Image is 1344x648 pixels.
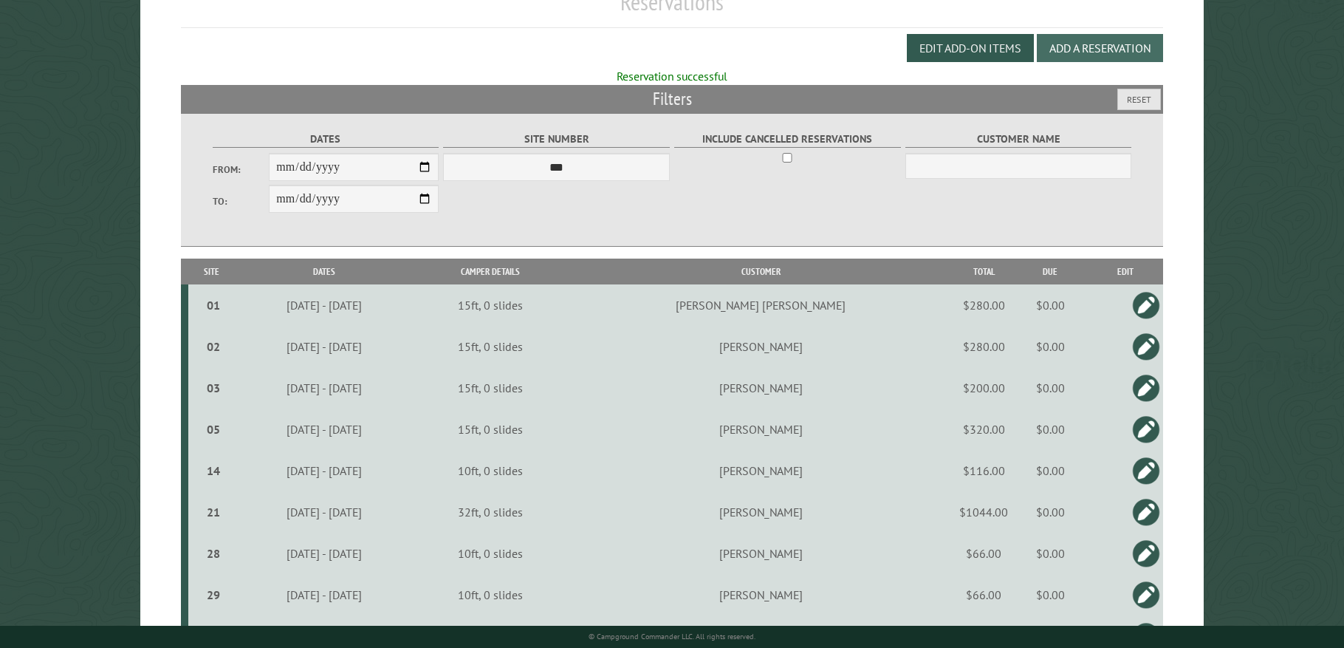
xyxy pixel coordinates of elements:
[1013,574,1088,615] td: $0.00
[954,491,1013,533] td: $1044.00
[413,450,567,491] td: 10ft, 0 slides
[194,298,233,313] div: 01
[413,574,567,615] td: 10ft, 0 slides
[194,339,233,354] div: 02
[194,381,233,395] div: 03
[1037,34,1163,62] button: Add a Reservation
[238,339,411,354] div: [DATE] - [DATE]
[238,463,411,478] div: [DATE] - [DATE]
[1013,326,1088,367] td: $0.00
[194,546,233,561] div: 28
[907,34,1034,62] button: Edit Add-on Items
[194,463,233,478] div: 14
[954,409,1013,450] td: $320.00
[194,505,233,519] div: 21
[567,326,954,367] td: [PERSON_NAME]
[213,194,270,208] label: To:
[238,587,411,602] div: [DATE] - [DATE]
[954,574,1013,615] td: $66.00
[567,409,954,450] td: [PERSON_NAME]
[954,367,1013,409] td: $200.00
[213,163,270,177] label: From:
[954,533,1013,574] td: $66.00
[954,284,1013,326] td: $280.00
[443,131,669,148] label: Site Number
[1013,450,1088,491] td: $0.00
[413,533,567,574] td: 10ft, 0 slides
[567,450,954,491] td: [PERSON_NAME]
[567,367,954,409] td: [PERSON_NAME]
[236,259,413,284] th: Dates
[1117,89,1161,110] button: Reset
[567,491,954,533] td: [PERSON_NAME]
[413,367,567,409] td: 15ft, 0 slides
[238,505,411,519] div: [DATE] - [DATE]
[413,326,567,367] td: 15ft, 0 slides
[1013,259,1088,284] th: Due
[1013,491,1088,533] td: $0.00
[188,259,236,284] th: Site
[238,381,411,395] div: [DATE] - [DATE]
[194,587,233,602] div: 29
[567,574,954,615] td: [PERSON_NAME]
[194,422,233,437] div: 05
[238,298,411,313] div: [DATE] - [DATE]
[567,259,954,284] th: Customer
[954,259,1013,284] th: Total
[589,632,755,641] small: © Campground Commander LLC. All rights reserved.
[1013,284,1088,326] td: $0.00
[238,422,411,437] div: [DATE] - [DATE]
[413,409,567,450] td: 15ft, 0 slides
[238,546,411,561] div: [DATE] - [DATE]
[1013,533,1088,574] td: $0.00
[1013,409,1088,450] td: $0.00
[1088,259,1164,284] th: Edit
[413,491,567,533] td: 32ft, 0 slides
[213,131,439,148] label: Dates
[674,131,900,148] label: Include Cancelled Reservations
[181,85,1164,113] h2: Filters
[954,450,1013,491] td: $116.00
[567,533,954,574] td: [PERSON_NAME]
[567,284,954,326] td: [PERSON_NAME] [PERSON_NAME]
[905,131,1131,148] label: Customer Name
[954,326,1013,367] td: $280.00
[413,259,567,284] th: Camper Details
[413,284,567,326] td: 15ft, 0 slides
[181,68,1164,84] div: Reservation successful
[1013,367,1088,409] td: $0.00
